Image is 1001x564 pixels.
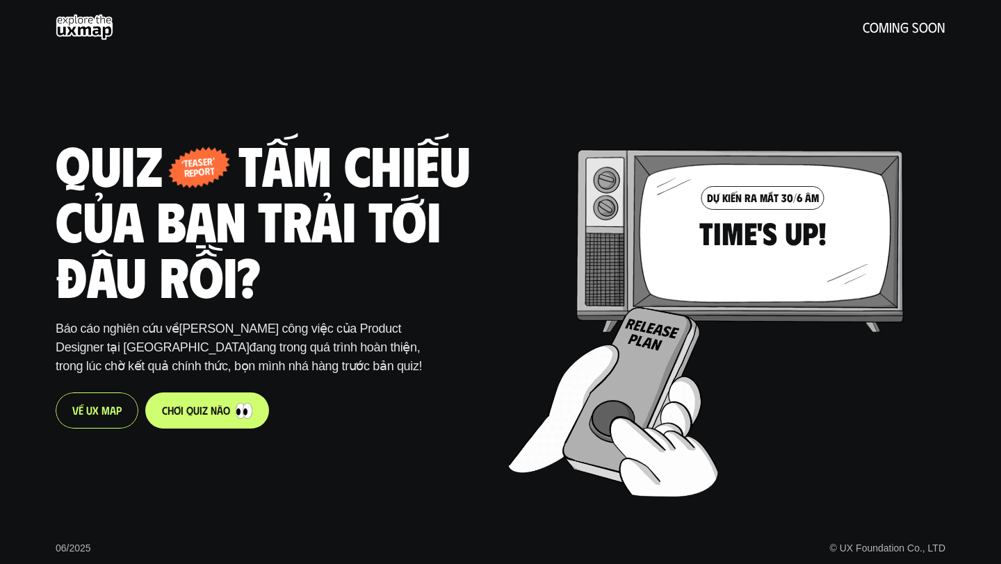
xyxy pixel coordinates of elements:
a: chơiquiznào [145,392,269,429]
span: [PERSON_NAME] công việc của Product Designer tại [GEOGRAPHIC_DATA] [56,322,405,354]
span: U [86,404,92,417]
span: n [211,404,217,417]
span: p [116,404,122,417]
p: report [182,166,215,179]
a: © UX Foundation Co., LTD [830,542,945,554]
span: h [168,404,174,417]
span: z [202,404,208,417]
span: ề [79,404,83,417]
span: V [72,404,79,417]
span: o [223,404,230,417]
p: 06/2025 [56,541,91,556]
span: c [162,404,168,417]
p: ‘teaser’ [181,156,215,169]
span: à [217,404,223,417]
span: X [92,404,99,417]
span: ơ [174,404,181,417]
span: i [200,404,202,417]
span: u [193,404,200,417]
a: coming soon [56,14,945,40]
span: i [181,404,184,417]
span: M [101,404,110,417]
h5: coming soon [863,19,945,35]
span: a [110,404,116,417]
span: q [186,404,193,417]
h1: Quiz - tấm chiếu của bạn trải tới đâu rồi? [56,136,496,303]
p: Báo cáo nghiên cứu về đang trong quá trình hoàn thiện, trong lúc chờ kết quả chính thức, bọn mình... [56,320,430,376]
